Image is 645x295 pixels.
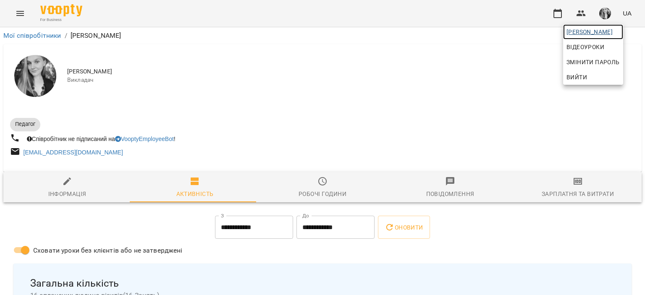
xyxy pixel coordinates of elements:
span: Вийти [566,72,587,82]
span: Змінити пароль [566,57,620,67]
span: Відеоуроки [566,42,604,52]
a: Змінити пароль [563,55,623,70]
a: Відеоуроки [563,39,608,55]
button: Вийти [563,70,623,85]
a: [PERSON_NAME] [563,24,623,39]
span: [PERSON_NAME] [566,27,620,37]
